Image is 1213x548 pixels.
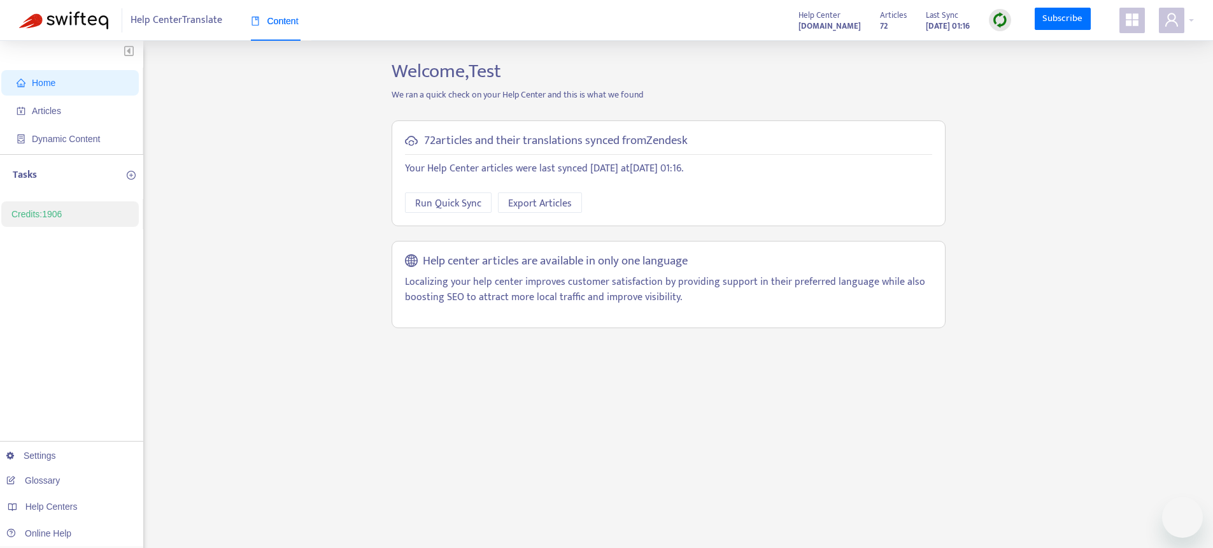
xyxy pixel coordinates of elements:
[17,78,25,87] span: home
[6,475,60,486] a: Glossary
[423,254,688,269] h5: Help center articles are available in only one language
[992,12,1008,28] img: sync.dc5367851b00ba804db3.png
[127,171,136,180] span: plus-circle
[1162,497,1203,538] iframe: Button to launch messaging window
[508,196,572,212] span: Export Articles
[32,134,100,144] span: Dynamic Content
[798,18,861,33] a: [DOMAIN_NAME]
[498,192,582,213] button: Export Articles
[13,168,37,183] p: Tasks
[926,19,970,33] strong: [DATE] 01:16
[424,134,688,148] h5: 72 articles and their translations synced from Zendesk
[131,8,222,32] span: Help Center Translate
[405,192,492,213] button: Run Quick Sync
[1164,12,1179,27] span: user
[405,161,932,177] p: Your Help Center articles were last synced [DATE] at [DATE] 01:16 .
[17,134,25,143] span: container
[405,134,418,147] span: cloud-sync
[19,11,108,29] img: Swifteq
[1035,8,1091,31] a: Subscribe
[798,19,861,33] strong: [DOMAIN_NAME]
[926,8,958,22] span: Last Sync
[392,55,501,87] span: Welcome, Test
[405,254,418,269] span: global
[880,19,888,33] strong: 72
[382,88,955,101] p: We ran a quick check on your Help Center and this is what we found
[17,106,25,115] span: account-book
[405,275,932,305] p: Localizing your help center improves customer satisfaction by providing support in their preferre...
[6,528,71,538] a: Online Help
[32,78,55,88] span: Home
[25,501,78,512] span: Help Centers
[415,196,481,212] span: Run Quick Sync
[1124,12,1140,27] span: appstore
[11,209,62,219] a: Credits:1906
[798,8,841,22] span: Help Center
[251,16,299,26] span: Content
[6,451,56,461] a: Settings
[251,17,260,25] span: book
[880,8,907,22] span: Articles
[32,106,61,116] span: Articles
